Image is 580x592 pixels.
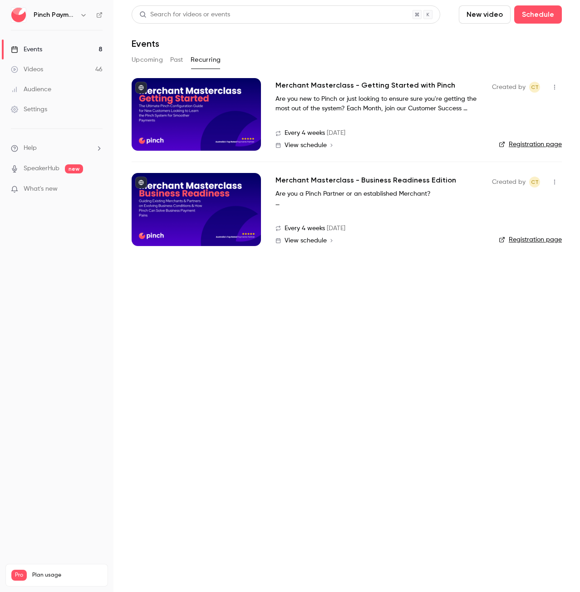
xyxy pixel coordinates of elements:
span: Pro [11,570,27,581]
button: Recurring [191,53,221,67]
button: New video [459,5,511,24]
a: Merchant Masterclass - Business Readiness Edition [275,175,456,186]
a: View schedule [275,142,477,149]
span: View schedule [285,237,327,244]
div: Audience [11,85,51,94]
span: Plan usage [32,572,102,579]
span: Every 4 weeks [285,128,325,138]
span: Every 4 weeks [285,224,325,233]
a: SpeakerHub [24,164,59,173]
div: Search for videos or events [139,10,230,20]
span: Cameron Taylor [529,82,540,93]
span: Created by [492,82,526,93]
span: [DATE] [327,128,345,138]
span: Cameron Taylor [529,177,540,187]
a: Registration page [499,140,562,149]
span: What's new [24,184,58,194]
img: Pinch Payments [11,8,26,22]
span: CT [531,177,539,187]
span: new [65,164,83,173]
div: Videos [11,65,43,74]
a: Merchant Masterclass - Getting Started with Pinch [275,80,455,91]
p: Are you a Pinch Partner or an established Merchant? [275,189,477,199]
button: Upcoming [132,53,163,67]
span: View schedule [285,142,327,148]
iframe: Noticeable Trigger [92,185,103,193]
p: Are you new to Pinch or just looking to ensure sure you're getting the most out of the system? Ea... [275,94,477,113]
a: Registration page [499,235,562,244]
button: Past [170,53,183,67]
span: CT [531,82,539,93]
span: Created by [492,177,526,187]
span: Help [24,143,37,153]
li: help-dropdown-opener [11,143,103,153]
span: [DATE] [327,224,345,233]
div: Settings [11,105,47,114]
h6: Pinch Payments [34,10,76,20]
h1: Events [132,38,159,49]
button: Schedule [514,5,562,24]
div: Events [11,45,42,54]
a: View schedule [275,237,477,244]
